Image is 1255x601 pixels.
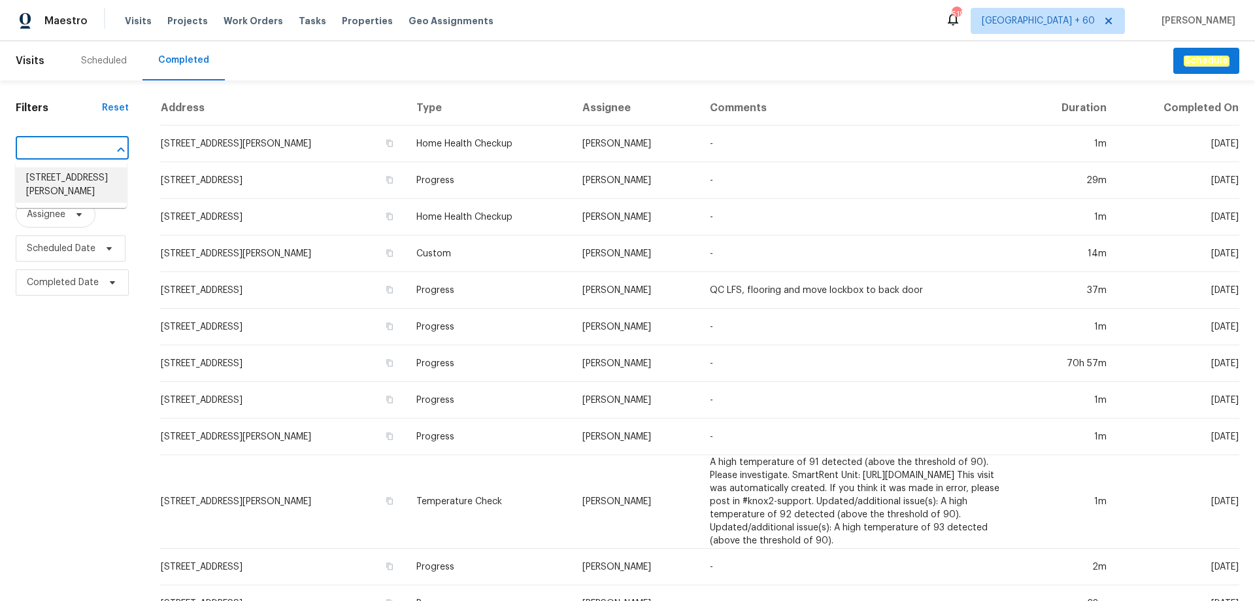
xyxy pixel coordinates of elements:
td: 1m [1023,126,1116,162]
button: Copy Address [384,357,395,369]
th: Type [406,91,572,126]
td: - [699,126,1023,162]
td: [DATE] [1117,309,1239,345]
td: - [699,309,1023,345]
td: [DATE] [1117,162,1239,199]
td: [PERSON_NAME] [572,345,699,382]
td: Progress [406,272,572,309]
td: [PERSON_NAME] [572,549,699,585]
td: 29m [1023,162,1116,199]
span: Assignee [27,208,65,221]
td: Progress [406,162,572,199]
td: 1m [1023,419,1116,455]
td: [PERSON_NAME] [572,235,699,272]
td: [STREET_ADDRESS] [160,272,406,309]
td: [STREET_ADDRESS] [160,382,406,419]
td: [DATE] [1117,419,1239,455]
td: 1m [1023,382,1116,419]
td: 14m [1023,235,1116,272]
em: Schedule [1184,56,1229,66]
td: [STREET_ADDRESS][PERSON_NAME] [160,126,406,162]
button: Schedule [1173,48,1239,75]
td: [STREET_ADDRESS][PERSON_NAME] [160,455,406,549]
span: Work Orders [224,14,283,27]
td: - [699,549,1023,585]
span: Scheduled Date [27,242,95,255]
button: Copy Address [384,247,395,259]
span: Geo Assignments [409,14,494,27]
td: [DATE] [1117,272,1239,309]
td: [PERSON_NAME] [572,382,699,419]
span: Visits [125,14,152,27]
td: 1m [1023,199,1116,235]
td: 1m [1023,455,1116,549]
td: Custom [406,235,572,272]
td: Temperature Check [406,455,572,549]
li: [STREET_ADDRESS][PERSON_NAME] [16,167,127,203]
td: [PERSON_NAME] [572,272,699,309]
td: - [699,162,1023,199]
td: [PERSON_NAME] [572,199,699,235]
td: [STREET_ADDRESS][PERSON_NAME] [160,419,406,455]
td: - [699,199,1023,235]
td: Progress [406,549,572,585]
td: Home Health Checkup [406,126,572,162]
td: [STREET_ADDRESS] [160,199,406,235]
td: [PERSON_NAME] [572,455,699,549]
td: [DATE] [1117,199,1239,235]
td: [STREET_ADDRESS][PERSON_NAME] [160,235,406,272]
div: Completed [158,54,209,67]
td: A high temperature of 91 detected (above the threshold of 90). Please investigate. SmartRent Unit... [699,455,1023,549]
span: Maestro [44,14,88,27]
th: Completed On [1117,91,1239,126]
td: QC LFS, flooring and move lockbox to back door [699,272,1023,309]
div: 519 [952,8,961,21]
td: - [699,382,1023,419]
button: Copy Address [384,174,395,186]
th: Comments [699,91,1023,126]
span: Completed Date [27,276,99,289]
td: [DATE] [1117,455,1239,549]
td: - [699,235,1023,272]
span: Projects [167,14,208,27]
td: 1m [1023,309,1116,345]
td: [STREET_ADDRESS] [160,549,406,585]
button: Copy Address [384,495,395,507]
td: [PERSON_NAME] [572,126,699,162]
td: Progress [406,345,572,382]
td: [STREET_ADDRESS] [160,309,406,345]
span: Properties [342,14,393,27]
td: [DATE] [1117,126,1239,162]
button: Copy Address [384,284,395,296]
td: - [699,419,1023,455]
td: [PERSON_NAME] [572,309,699,345]
button: Copy Address [384,320,395,332]
td: 2m [1023,549,1116,585]
td: 70h 57m [1023,345,1116,382]
th: Assignee [572,91,699,126]
input: Search for an address... [16,139,92,160]
button: Copy Address [384,430,395,442]
button: Copy Address [384,211,395,222]
th: Address [160,91,406,126]
button: Copy Address [384,394,395,405]
td: 37m [1023,272,1116,309]
td: Progress [406,309,572,345]
span: [GEOGRAPHIC_DATA] + 60 [982,14,1095,27]
td: Progress [406,419,572,455]
span: Tasks [299,16,326,26]
h1: Filters [16,101,102,114]
td: [DATE] [1117,345,1239,382]
button: Copy Address [384,560,395,572]
td: Progress [406,382,572,419]
td: Home Health Checkup [406,199,572,235]
div: Reset [102,101,129,114]
td: [DATE] [1117,235,1239,272]
td: [STREET_ADDRESS] [160,345,406,382]
button: Copy Address [384,137,395,149]
span: Visits [16,46,44,75]
td: - [699,345,1023,382]
th: Duration [1023,91,1116,126]
div: Scheduled [81,54,127,67]
td: [PERSON_NAME] [572,162,699,199]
